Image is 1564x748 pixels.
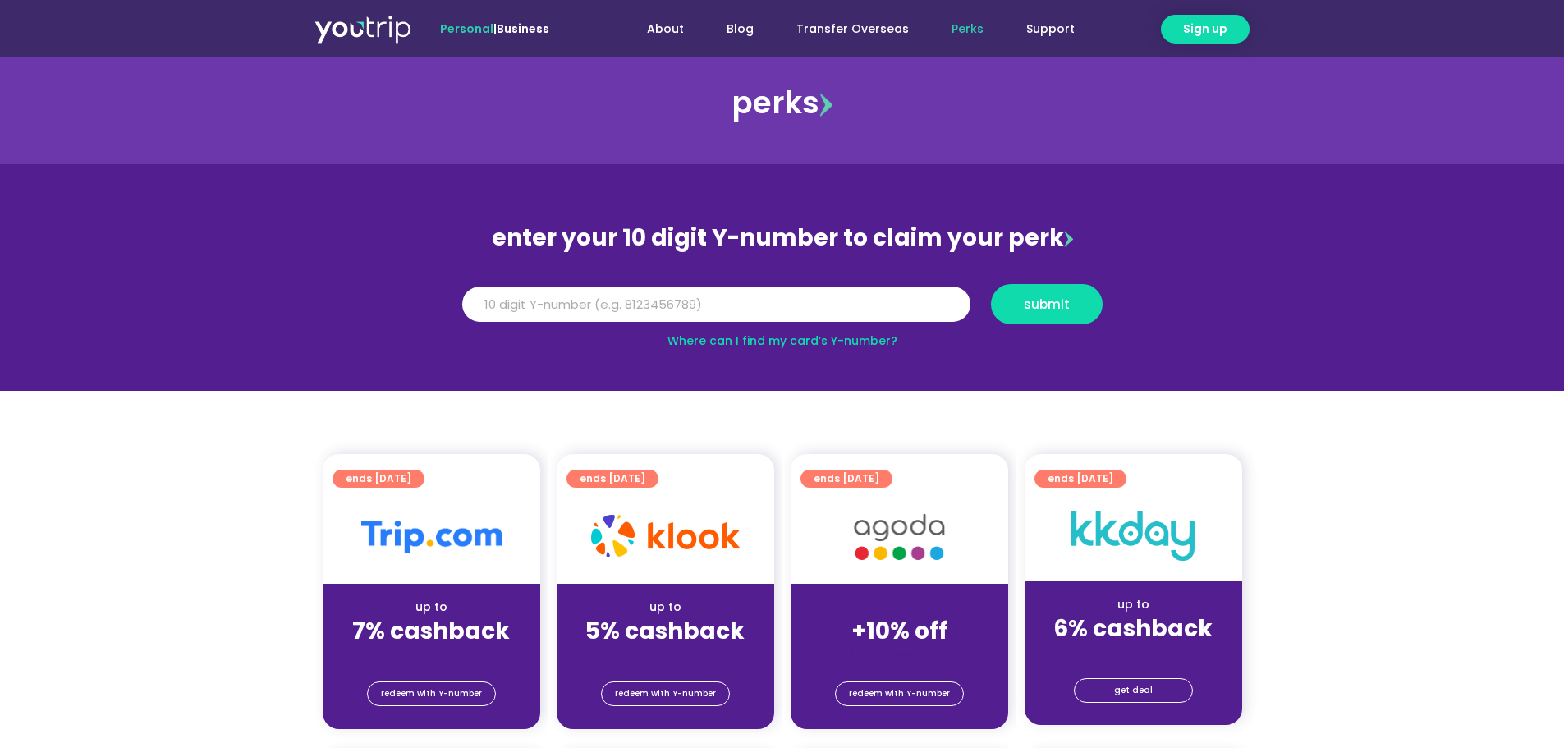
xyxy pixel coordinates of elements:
[1074,678,1193,703] a: get deal
[667,333,897,349] a: Where can I find my card’s Y-number?
[367,681,496,706] a: redeem with Y-number
[626,14,705,44] a: About
[705,14,775,44] a: Blog
[566,470,658,488] a: ends [DATE]
[440,21,549,37] span: |
[1024,298,1070,310] span: submit
[800,470,892,488] a: ends [DATE]
[440,21,493,37] span: Personal
[615,682,716,705] span: redeem with Y-number
[462,287,970,323] input: 10 digit Y-number (e.g. 8123456789)
[570,646,761,663] div: (for stays only)
[884,599,915,615] span: up to
[497,21,549,37] a: Business
[930,14,1005,44] a: Perks
[580,470,645,488] span: ends [DATE]
[381,682,482,705] span: redeem with Y-number
[804,646,995,663] div: (for stays only)
[1114,679,1153,702] span: get deal
[1038,644,1229,661] div: (for stays only)
[1034,470,1126,488] a: ends [DATE]
[1053,613,1213,645] strong: 6% cashback
[352,615,510,647] strong: 7% cashback
[1183,21,1227,38] span: Sign up
[570,599,761,616] div: up to
[346,470,411,488] span: ends [DATE]
[991,284,1103,324] button: submit
[454,217,1111,259] div: enter your 10 digit Y-number to claim your perk
[1048,470,1113,488] span: ends [DATE]
[1038,596,1229,613] div: up to
[849,682,950,705] span: redeem with Y-number
[594,14,1096,44] nav: Menu
[775,14,930,44] a: Transfer Overseas
[814,470,879,488] span: ends [DATE]
[336,646,527,663] div: (for stays only)
[336,599,527,616] div: up to
[1161,15,1250,44] a: Sign up
[333,470,424,488] a: ends [DATE]
[462,284,1103,337] form: Y Number
[835,681,964,706] a: redeem with Y-number
[601,681,730,706] a: redeem with Y-number
[851,615,947,647] strong: +10% off
[585,615,745,647] strong: 5% cashback
[1005,14,1096,44] a: Support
